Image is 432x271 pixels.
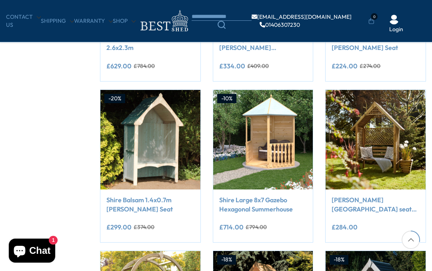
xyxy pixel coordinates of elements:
del: £794.00 [246,224,267,230]
div: -18% [217,255,236,265]
del: £274.00 [360,63,380,69]
ins: £334.00 [219,63,245,69]
a: Shire Large 8x7 Gazebo Hexagonal Summerhouse [219,195,307,213]
div: -20% [104,94,125,104]
img: logo [136,8,192,34]
a: Search [192,21,252,29]
a: [EMAIL_ADDRESS][DOMAIN_NAME] [252,14,352,20]
img: User Icon [389,15,399,24]
a: Shire [PERSON_NAME] 2.6x2.3m [106,34,194,52]
del: £409.00 [247,63,269,69]
img: Valencia Arbour Garden seat with decorative Trellis - Best Shed [326,90,426,190]
a: 0 [368,17,374,25]
ins: £629.00 [106,63,132,69]
span: 0 [371,13,378,20]
a: Shipping [41,17,74,25]
inbox-online-store-chat: Shopify online store chat [6,239,58,265]
a: Shop [113,17,136,25]
a: Shire Balsam 1.4x0.7m [PERSON_NAME] Seat [106,195,194,213]
ins: £284.00 [332,224,358,230]
del: £374.00 [134,224,154,230]
ins: £714.00 [219,224,244,230]
a: Shire Bejoda [PERSON_NAME][GEOGRAPHIC_DATA] [219,34,307,52]
div: -10% [217,94,236,104]
ins: £299.00 [106,224,132,230]
a: [PERSON_NAME][GEOGRAPHIC_DATA] seat with decorative Trellis [332,195,420,213]
a: 01406307230 [260,22,300,28]
ins: £224.00 [332,63,358,69]
a: Shire Blossom 1.4x0.7m [PERSON_NAME] Seat [332,34,420,52]
a: Login [389,26,403,34]
del: £784.00 [134,63,155,69]
a: CONTACT US [6,13,41,29]
a: Warranty [74,17,113,25]
div: -18% [330,255,348,265]
img: Shire Balsam 1.4x0.7m Arbour Seat - Best Shed [100,90,200,190]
